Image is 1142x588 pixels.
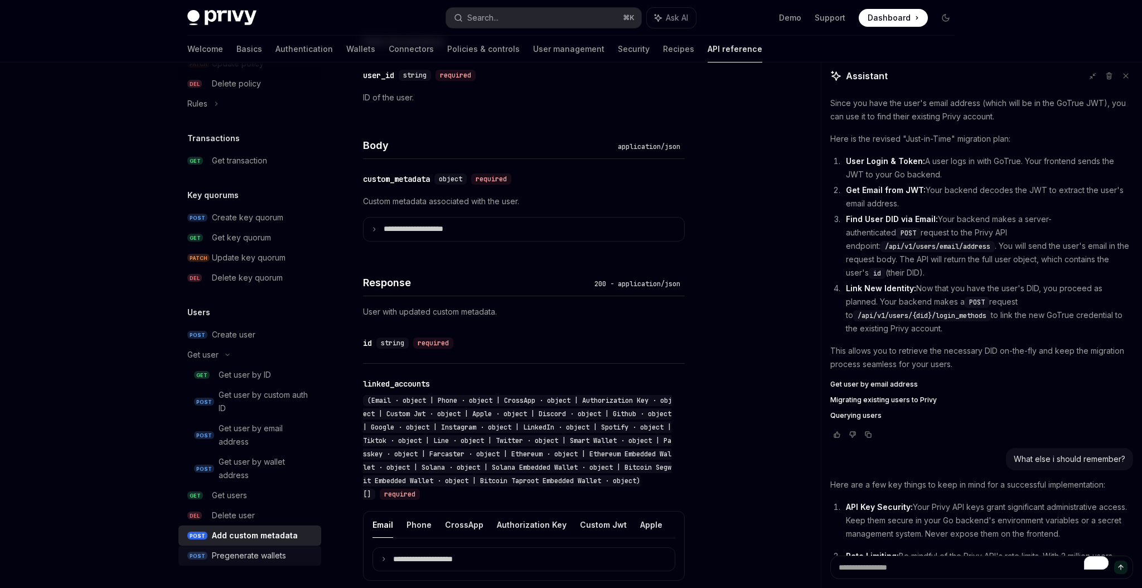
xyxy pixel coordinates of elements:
[178,228,321,248] a: GETGet key quorum
[178,325,321,345] a: POSTCreate user
[187,36,223,62] a: Welcome
[843,184,1133,210] li: Your backend decodes the JWT to extract the user's email address.
[178,151,321,171] a: GETGet transaction
[236,36,262,62] a: Basics
[445,512,483,538] button: CrossApp
[815,12,845,23] a: Support
[846,283,916,293] strong: Link New Identity:
[380,489,420,500] div: required
[363,70,394,81] div: user_id
[178,505,321,526] a: DELDelete user
[187,274,202,282] span: DEL
[613,141,685,152] div: application/json
[830,97,1133,123] p: Since you have the user's email address (which will be in the GoTrue JWT), you can use it to find...
[590,278,685,290] div: 200 - application/json
[187,491,203,500] span: GET
[194,398,214,406] span: POST
[194,431,214,440] span: POST
[219,455,314,482] div: Get user by wallet address
[178,452,321,485] a: POSTGet user by wallet address
[969,298,985,307] span: POST
[212,328,255,341] div: Create user
[187,254,210,262] span: PATCH
[363,173,430,185] div: custom_metadata
[413,338,453,349] div: required
[363,378,430,389] div: linked_accounts
[346,36,375,62] a: Wallets
[389,36,434,62] a: Connectors
[363,91,685,104] p: ID of the user.
[846,502,913,512] strong: API Key Security:
[178,74,321,94] a: DELDelete policy
[178,485,321,505] a: GETGet users
[212,529,298,542] div: Add custom metadata
[187,512,202,520] span: DEL
[187,348,219,362] div: Get user
[403,71,427,80] span: string
[830,132,1133,146] p: Here is the revised "Just-in-Time" migration plan:
[467,11,499,25] div: Search...
[846,214,938,224] strong: Find User DID via Email:
[885,242,990,251] span: /api/v1/users/email/address
[779,12,801,23] a: Demo
[212,231,271,244] div: Get key quorum
[219,368,271,382] div: Get user by ID
[901,229,916,238] span: POST
[873,269,881,278] span: id
[830,411,882,420] span: Querying users
[178,526,321,546] a: POSTAdd custom metadata
[363,138,613,153] h4: Body
[219,388,314,415] div: Get user by custom auth ID
[212,489,247,502] div: Get users
[187,331,207,339] span: POST
[212,77,261,90] div: Delete policy
[194,465,214,473] span: POST
[435,70,476,81] div: required
[1114,561,1128,574] button: Send message
[471,173,511,185] div: required
[843,282,1133,335] li: Now that you have the user's DID, you proceed as planned. Your backend makes a request to to link...
[219,422,314,449] div: Get user by email address
[533,36,604,62] a: User management
[830,396,937,404] span: Migrating existing users to Privy
[381,339,404,348] span: string
[363,305,685,319] p: User with updated custom metadata.
[187,214,207,222] span: POST
[363,396,672,499] span: (Email · object | Phone · object | CrossApp · object | Authorization Key · object | Custom Jwt · ...
[363,275,590,290] h4: Response
[178,418,321,452] a: POSTGet user by email address
[178,365,321,385] a: GETGet user by ID
[446,8,641,28] button: Search...⌘K
[937,9,955,27] button: Toggle dark mode
[212,509,255,522] div: Delete user
[187,97,207,110] div: Rules
[666,12,688,23] span: Ask AI
[187,157,203,165] span: GET
[708,36,762,62] a: API reference
[178,385,321,418] a: POSTGet user by custom auth ID
[663,36,694,62] a: Recipes
[187,10,257,26] img: dark logo
[1014,454,1125,465] div: What else i should remember?
[846,185,926,195] strong: Get Email from JWT:
[830,380,918,389] span: Get user by email address
[623,13,635,22] span: ⌘ K
[830,478,1133,491] p: Here are a few key things to keep in mind for a successful implementation:
[187,189,239,202] h5: Key quorums
[868,12,911,23] span: Dashboard
[187,306,210,319] h5: Users
[363,338,372,349] div: id
[363,195,685,208] p: Custom metadata associated with the user.
[830,344,1133,371] p: This allows you to retrieve the necessary DID on-the-fly and keep the migration process seamless ...
[843,213,1133,279] li: Your backend makes a server-authenticated request to the Privy API endpoint: . You will send the ...
[187,532,207,540] span: POST
[212,549,286,562] div: Pregenerate wallets
[275,36,333,62] a: Authentication
[640,512,662,538] button: Apple
[212,251,285,264] div: Update key quorum
[187,132,240,145] h5: Transactions
[187,552,207,560] span: POST
[859,9,928,27] a: Dashboard
[843,155,1133,181] li: A user logs in with GoTrue. Your frontend sends the JWT to your Go backend.
[407,512,432,538] button: Phone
